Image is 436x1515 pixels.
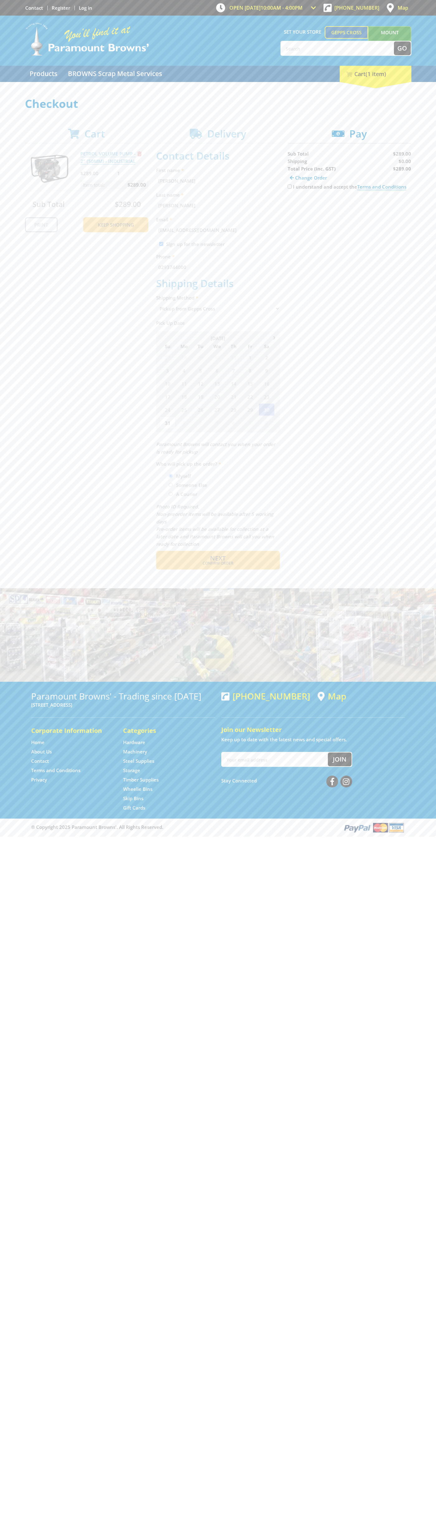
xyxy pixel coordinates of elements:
a: Go to the BROWNS Scrap Metal Services page [63,66,167,82]
a: Go to the About Us page [31,748,52,755]
a: Go to the Home page [31,739,45,746]
span: 10:00am - 4:00pm [261,4,303,11]
strong: Total Price (inc. GST) [288,166,336,172]
a: Go to the Terms and Conditions page [31,767,80,774]
a: Go to the Steel Supplies page [123,758,154,764]
div: ® Copyright 2025 Paramount Browns'. All Rights Reserved. [25,822,411,833]
a: Change Order [288,172,329,183]
input: Search [281,41,394,55]
a: Go to the Hardware page [123,739,145,746]
h3: Paramount Browns' - Trading since [DATE] [31,691,215,701]
span: Shipping [288,158,307,164]
a: Go to the Contact page [25,5,43,11]
a: Go to the registration page [52,5,70,11]
img: PayPal, Mastercard, Visa accepted [343,822,405,833]
a: Go to the Contact page [31,758,49,764]
span: $0.00 [399,158,411,164]
span: Change Order [295,175,327,181]
a: Log in [79,5,92,11]
a: Go to the Privacy page [31,777,47,783]
h5: Corporate Information [31,726,111,735]
input: Your email address [222,753,328,766]
h5: Categories [123,726,203,735]
span: OPEN [DATE] [229,4,303,11]
a: Go to the Storage page [123,767,140,774]
span: (1 item) [366,70,386,78]
a: Go to the Products page [25,66,62,82]
a: View a map of Gepps Cross location [318,691,346,701]
span: Set your store [280,26,325,37]
img: Paramount Browns' [25,22,150,56]
h1: Checkout [25,98,411,110]
a: Gepps Cross [325,26,368,39]
div: Cart [340,66,411,82]
p: [STREET_ADDRESS] [31,701,215,709]
a: Go to the Machinery page [123,748,147,755]
p: Keep up to date with the latest news and special offers. [221,736,405,743]
button: Join [328,753,352,766]
h5: Join our Newsletter [221,725,405,734]
button: Go [394,41,411,55]
a: Go to the Skip Bins page [123,795,143,802]
input: Please accept the terms and conditions. [288,185,292,189]
span: $289.00 [393,151,411,157]
a: Mount [PERSON_NAME] [368,26,411,50]
span: Pay [349,127,367,140]
div: [PHONE_NUMBER] [221,691,310,701]
a: Go to the Timber Supplies page [123,777,159,783]
span: Sub Total [288,151,309,157]
label: I understand and accept the [293,184,406,190]
a: Go to the Gift Cards page [123,805,145,811]
a: Go to the Wheelie Bins page [123,786,152,792]
div: Stay Connected [221,773,352,788]
a: Terms and Conditions [357,184,406,190]
strong: $289.00 [393,166,411,172]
